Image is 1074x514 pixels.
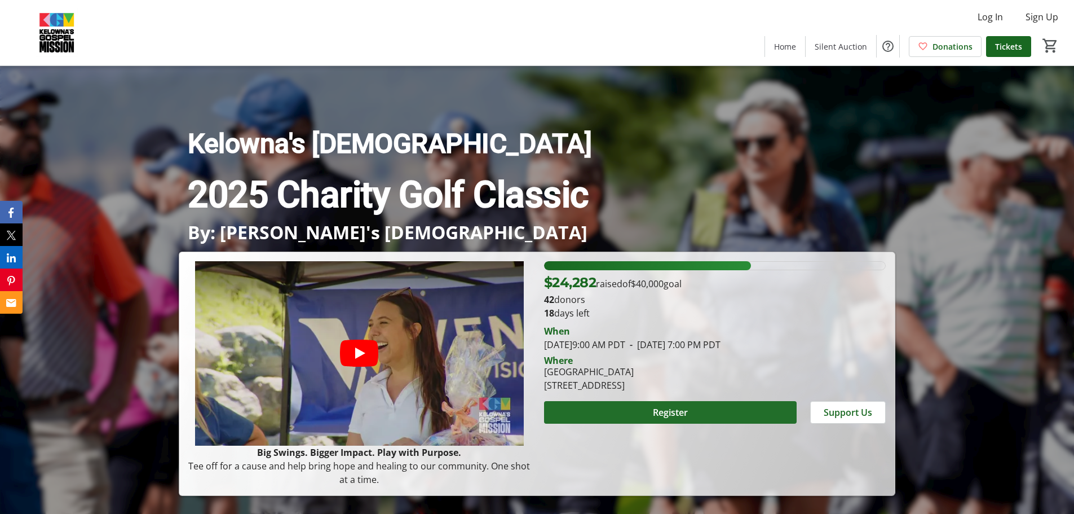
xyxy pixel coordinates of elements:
[544,307,554,319] span: 18
[257,446,461,459] strong: Big Swings. Bigger Impact. Play with Purpose.
[544,273,682,293] p: raised of goal
[544,339,625,351] span: [DATE] 9:00 AM PDT
[1026,10,1058,24] span: Sign Up
[806,36,876,57] a: Silent Auction
[978,10,1003,24] span: Log In
[544,356,573,365] div: Where
[544,306,886,320] p: days left
[653,406,688,419] span: Register
[810,401,886,424] button: Support Us
[544,293,554,306] b: 42
[544,261,886,270] div: 60.705% of fundraising goal reached
[544,324,570,338] div: When
[188,174,589,216] strong: 2025 Charity Golf Classic
[7,5,107,61] img: Kelowna's Gospel Mission's Logo
[765,36,805,57] a: Home
[1016,8,1067,26] button: Sign Up
[544,274,596,291] span: $24,282
[877,35,899,58] button: Help
[188,459,530,486] p: Tee off for a cause and help bring hope and healing to our community. One shot at a time.
[188,128,591,160] strong: Kelowna's [DEMOGRAPHIC_DATA]
[969,8,1012,26] button: Log In
[824,406,872,419] span: Support Us
[995,41,1022,52] span: Tickets
[188,222,886,242] p: By: [PERSON_NAME]'s [DEMOGRAPHIC_DATA]
[815,41,867,52] span: Silent Auction
[774,41,796,52] span: Home
[544,401,797,424] button: Register
[340,340,378,367] button: Play video
[932,41,973,52] span: Donations
[909,36,982,57] a: Donations
[625,339,721,351] span: [DATE] 7:00 PM PDT
[544,293,886,306] p: donors
[1040,36,1060,56] button: Cart
[544,365,634,379] div: [GEOGRAPHIC_DATA]
[625,339,637,351] span: -
[544,379,634,392] div: [STREET_ADDRESS]
[631,278,664,290] span: $40,000
[986,36,1031,57] a: Tickets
